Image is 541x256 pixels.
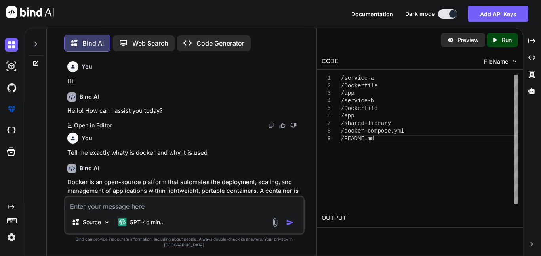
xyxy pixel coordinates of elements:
[322,135,331,142] div: 9
[341,75,374,81] span: /service-a
[457,36,479,44] p: Preview
[341,113,354,119] span: /app
[82,63,92,71] h6: You
[317,209,523,227] h2: OUTPUT
[132,38,168,48] p: Web Search
[268,122,274,129] img: copy
[322,105,331,112] div: 5
[351,10,393,18] button: Documentation
[6,6,54,18] img: Bind AI
[118,218,126,226] img: GPT-4o mini
[64,236,305,248] p: Bind can provide inaccurate information, including about people. Always double-check its answers....
[322,127,331,135] div: 8
[341,90,354,96] span: /app
[67,77,303,86] p: Hii
[279,122,286,129] img: like
[82,38,104,48] p: Bind AI
[341,135,374,142] span: /README.md
[80,93,99,101] h6: Bind AI
[80,164,99,172] h6: Bind AI
[322,112,331,120] div: 6
[74,121,112,129] p: Open in Editor
[322,97,331,105] div: 4
[341,128,404,134] span: /docker-compose.yml
[290,122,297,129] img: dislike
[351,11,393,17] span: Documentation
[196,38,244,48] p: Code Generator
[405,10,435,18] span: Dark mode
[5,38,18,52] img: darkChat
[322,75,331,82] div: 1
[5,102,18,116] img: premium
[67,106,303,115] p: Hello! How can I assist you today?
[468,6,528,22] button: Add API Keys
[341,120,391,127] span: /shared-library
[67,178,303,214] p: Docker is an open-source platform that automates the deployment, scaling, and management of appli...
[83,218,101,226] p: Source
[502,36,512,44] p: Run
[286,219,294,227] img: icon
[322,90,331,97] div: 3
[511,58,518,65] img: chevron down
[270,218,280,227] img: attachment
[67,148,303,158] p: Tell me exactly whaty is docker and why it is used
[322,57,338,66] div: CODE
[130,218,163,226] p: GPT-4o min..
[341,105,377,112] span: /Dockerfile
[484,58,508,65] span: FileName
[447,37,454,44] img: preview
[341,98,374,104] span: /service-b
[5,231,18,244] img: settings
[82,134,92,142] h6: You
[322,120,331,127] div: 7
[5,81,18,94] img: githubDark
[5,60,18,73] img: darkAi-studio
[322,82,331,90] div: 2
[5,124,18,137] img: cloudideIcon
[341,83,377,89] span: /Dockerfile
[103,219,110,226] img: Pick Models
